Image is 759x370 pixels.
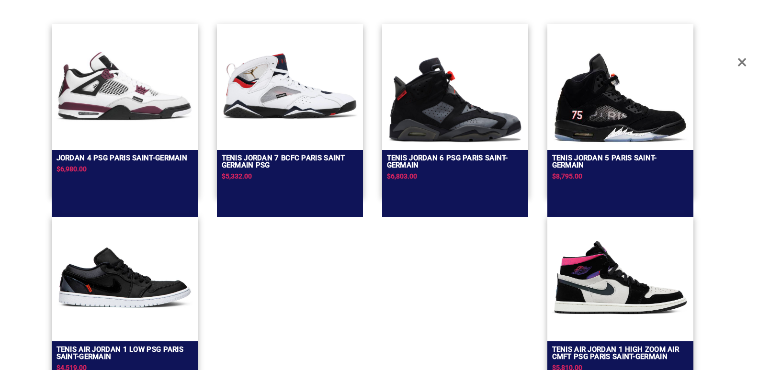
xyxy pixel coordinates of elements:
span: $6,803.00 [387,172,417,180]
h2: Tenis Air Jordan 1 High Zoom Air Cmft Psg Paris Saint-germain [552,346,689,360]
h2: Jordan 4 Psg Paris Saint-germain [57,155,188,162]
h2: Tenis Jordan 6 Psg Paris Saint-germain [387,155,523,169]
img: Jordan 4 Psg Paris Saint-germain [57,29,193,144]
img: Tenis Jordan 5 Paris Saint-germain [552,52,689,144]
span: Close Overlay [737,48,747,77]
a: Tenis Jordan 6 Psg Paris Saint-germain Tenis Jordan 6 Psg Paris Saint-germain$6,803.00 [382,24,528,196]
img: Tenis Jordan 7 Bcfc Paris Saint Germain Psg [222,29,358,144]
h2: Tenis Jordan 7 Bcfc Paris Saint Germain Psg [222,155,358,169]
span: $6,980.00 [57,165,87,173]
img: Tenis Air Jordan 1 High Zoom Air Cmft Psg Paris Saint-germain [552,220,689,335]
img: Tenis Jordan 6 Psg Paris Saint-germain [387,56,523,144]
a: Tenis Jordan 5 Paris Saint-germain Tenis Jordan 5 Paris Saint-germain$8,795.00 [547,24,693,196]
a: Jordan 4 Psg Paris Saint-germainJordan 4 Psg Paris Saint-germain$6,980.00 [52,24,198,196]
img: Tenis Air Jordan 1 Low Psg Paris Saint-germain [57,220,193,335]
h2: Tenis Jordan 5 Paris Saint-germain [552,155,689,169]
a: Tenis Jordan 7 Bcfc Paris Saint Germain PsgTenis Jordan 7 Bcfc Paris Saint Germain Psg$5,332.00 [217,24,363,196]
h2: Tenis Air Jordan 1 Low Psg Paris Saint-germain [57,346,193,360]
span: $8,795.00 [552,172,582,180]
span: $5,332.00 [222,172,252,180]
